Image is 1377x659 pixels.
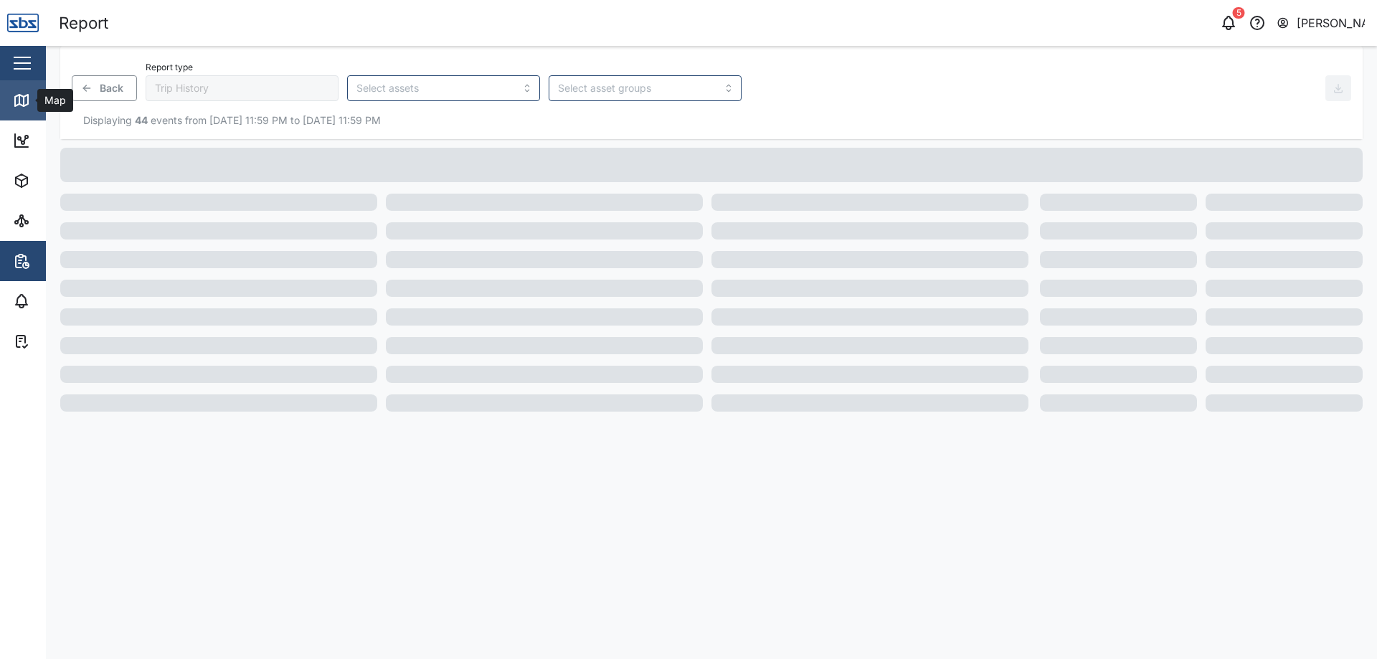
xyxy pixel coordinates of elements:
[558,82,715,94] input: Select asset groups
[59,11,108,36] div: Report
[135,114,148,126] strong: 44
[100,76,123,100] span: Back
[1297,14,1366,32] div: [PERSON_NAME]
[37,333,77,349] div: Tasks
[72,75,137,101] button: Back
[1276,13,1366,33] button: [PERSON_NAME]
[7,7,39,39] img: Main Logo
[146,62,193,72] label: Report type
[37,293,82,309] div: Alarms
[37,173,82,189] div: Assets
[37,213,72,229] div: Sites
[37,133,102,148] div: Dashboard
[1233,7,1245,19] div: 5
[356,82,514,94] input: Select assets
[37,253,86,269] div: Reports
[37,93,70,108] div: Map
[72,113,1351,128] div: Displaying events from [DATE] 11:59 PM to [DATE] 11:59 PM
